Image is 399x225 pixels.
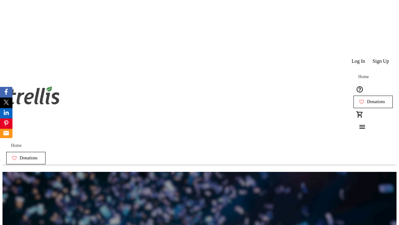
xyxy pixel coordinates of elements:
a: Home [6,139,26,152]
span: Sign Up [373,58,389,64]
span: Home [358,74,369,79]
img: Orient E2E Organization SNPLk5lXuv's Logo [6,79,62,111]
span: Donations [20,156,38,161]
a: Donations [6,152,46,164]
a: Donations [353,96,393,108]
span: Home [11,143,22,148]
button: Log In [348,55,369,67]
button: Menu [353,121,366,133]
button: Sign Up [369,55,393,67]
button: Cart [353,108,366,121]
button: Help [353,83,366,96]
span: Donations [367,99,385,104]
span: Log In [352,58,365,64]
a: Home [353,71,373,83]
